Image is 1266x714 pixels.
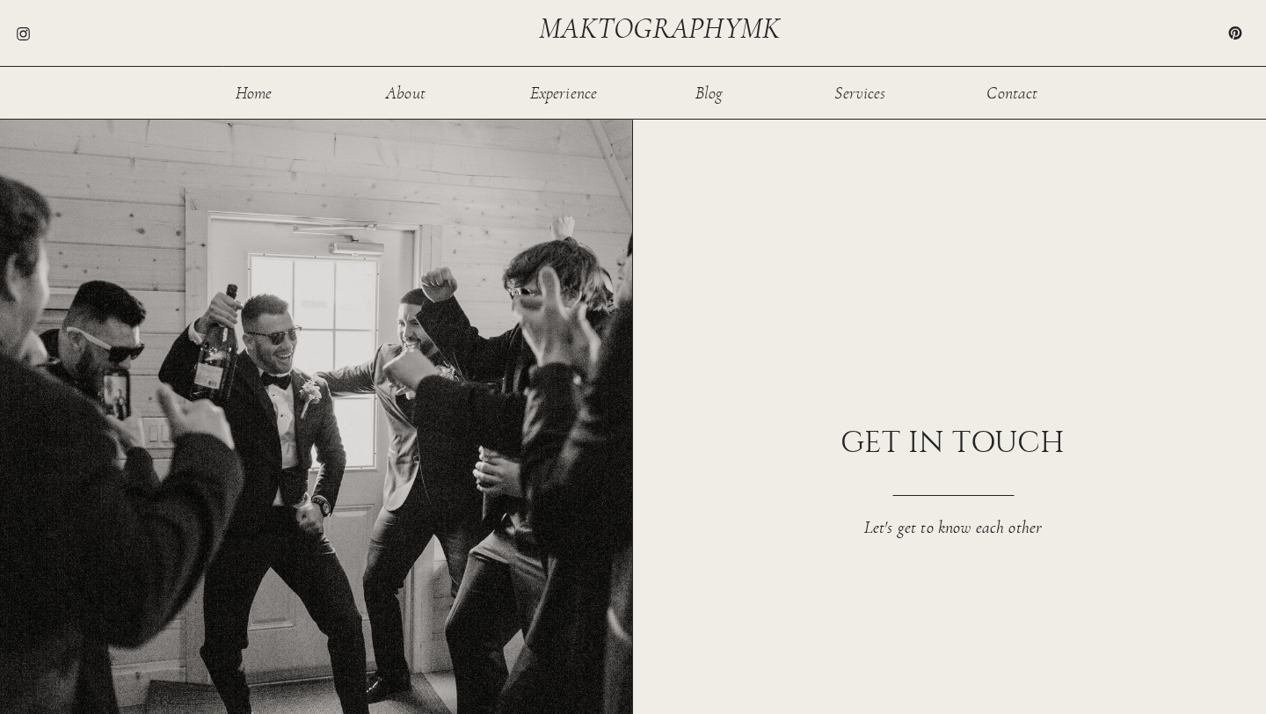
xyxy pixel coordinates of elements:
a: Experience [528,84,599,99]
a: Home [225,84,282,99]
a: Contact [984,84,1041,99]
a: Services [832,84,889,99]
h1: Let's get to know each other [807,519,1099,538]
a: About [377,84,434,99]
h1: GET IN TOUCH [735,427,1171,464]
a: maktographymk [539,14,787,43]
a: Blog [680,84,738,99]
